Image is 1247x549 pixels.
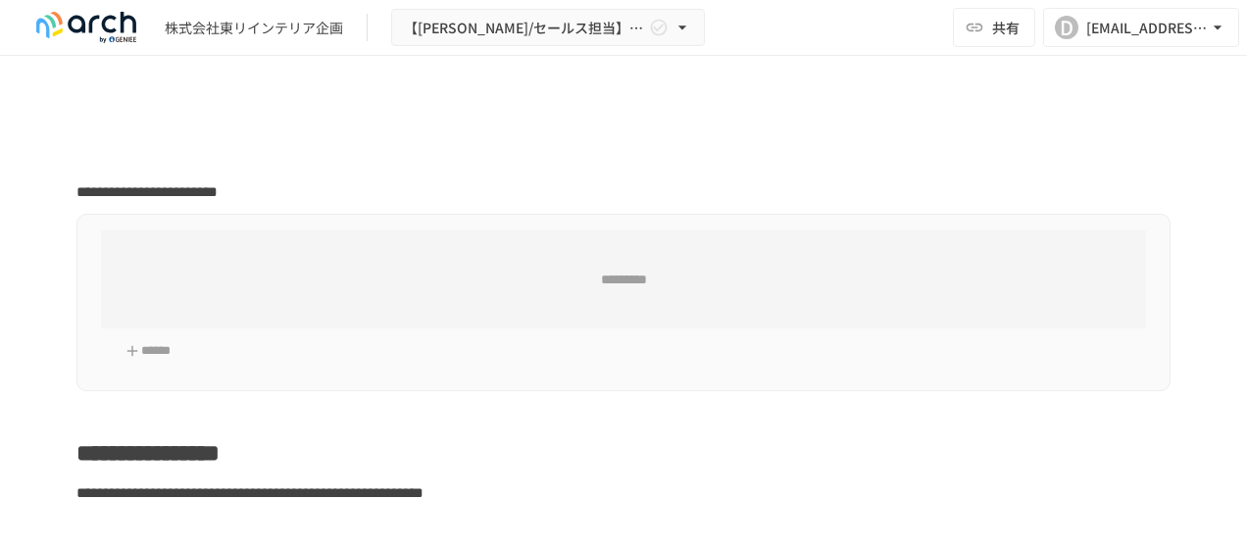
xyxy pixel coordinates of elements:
img: logo-default@2x-9cf2c760.svg [24,12,149,43]
button: 【[PERSON_NAME]/セールス担当】株式会社東リインテリア企画様_初期設定サポート [391,9,705,47]
div: 株式会社東リインテリア企画 [165,18,343,38]
span: 共有 [992,17,1020,38]
button: D[EMAIL_ADDRESS][DOMAIN_NAME] [1043,8,1239,47]
div: D [1055,16,1078,39]
div: [EMAIL_ADDRESS][DOMAIN_NAME] [1086,16,1208,40]
button: 共有 [953,8,1035,47]
span: 【[PERSON_NAME]/セールス担当】株式会社東リインテリア企画様_初期設定サポート [404,16,645,40]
